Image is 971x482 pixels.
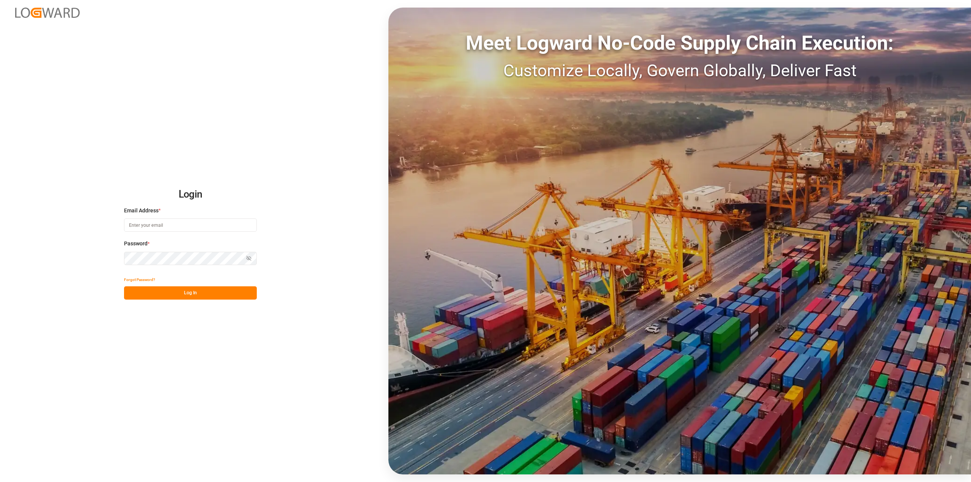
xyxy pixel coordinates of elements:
span: Email Address [124,207,159,215]
button: Log In [124,286,257,300]
h2: Login [124,182,257,207]
div: Meet Logward No-Code Supply Chain Execution: [388,28,971,58]
input: Enter your email [124,218,257,232]
span: Password [124,240,148,248]
div: Customize Locally, Govern Globally, Deliver Fast [388,58,971,83]
img: Logward_new_orange.png [15,8,80,18]
button: Forgot Password? [124,273,155,286]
